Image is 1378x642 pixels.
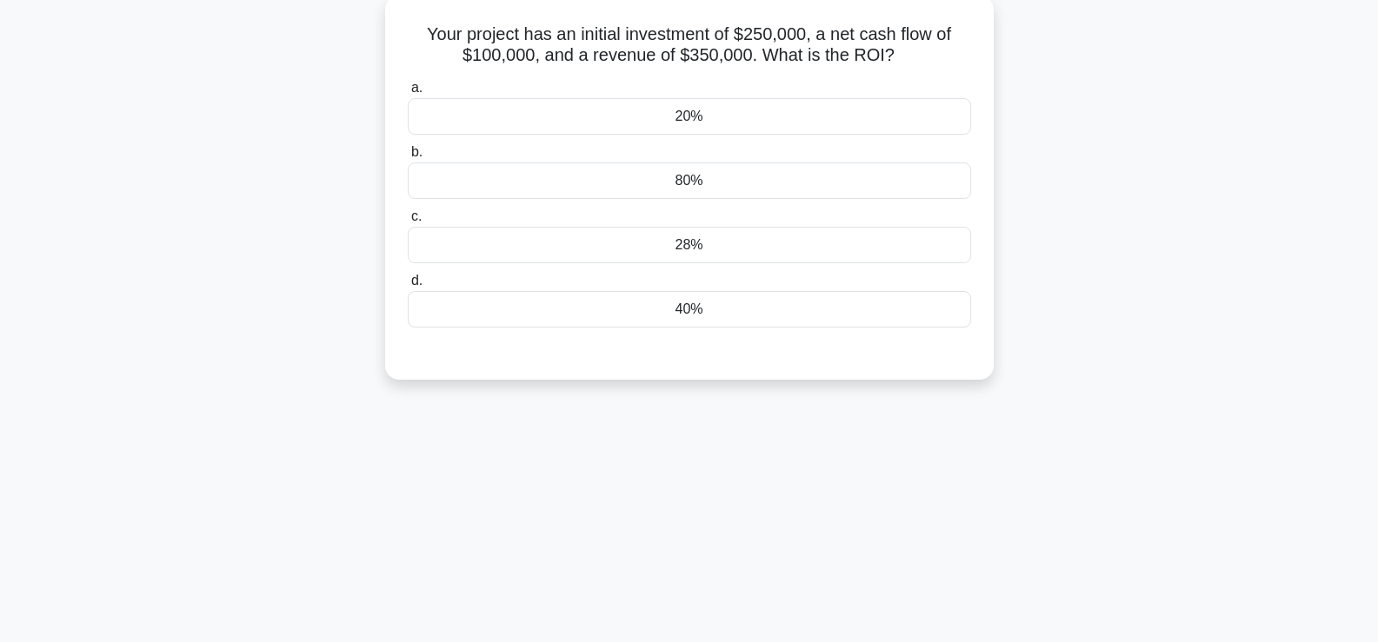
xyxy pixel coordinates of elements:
[411,80,423,95] span: a.
[408,291,971,328] div: 40%
[411,273,423,288] span: d.
[408,227,971,263] div: 28%
[408,162,971,199] div: 80%
[411,208,422,223] span: c.
[408,98,971,135] div: 20%
[406,23,973,67] h5: Your project has an initial investment of $250,000, a net cash flow of $100,000, and a revenue of...
[411,144,423,159] span: b.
